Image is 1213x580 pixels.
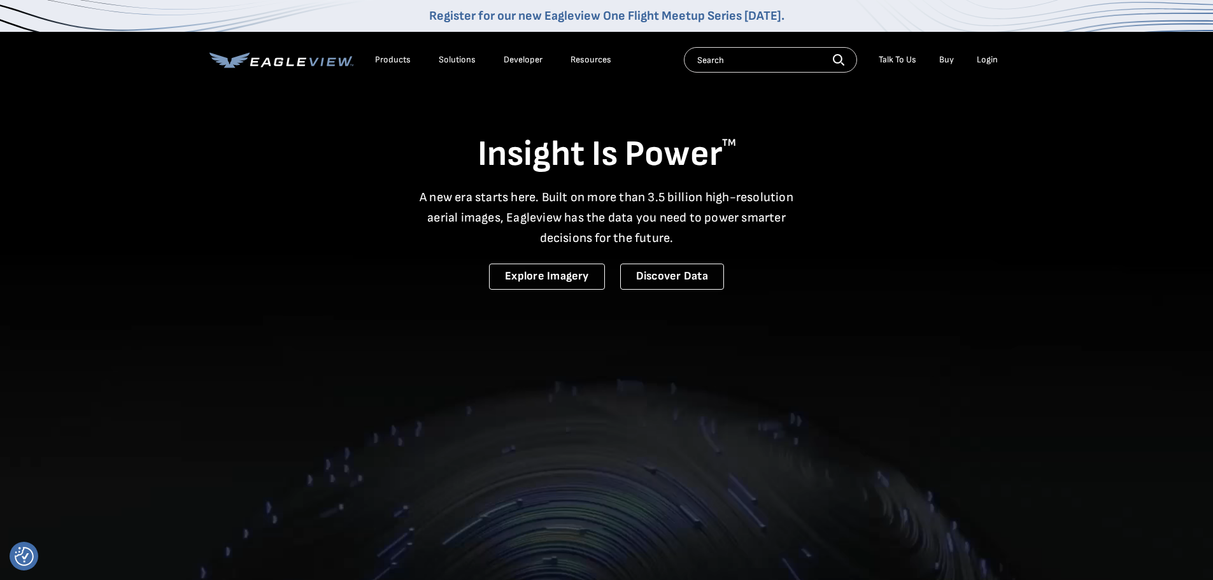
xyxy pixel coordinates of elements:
[684,47,857,73] input: Search
[375,54,411,66] div: Products
[15,547,34,566] button: Consent Preferences
[939,54,954,66] a: Buy
[15,547,34,566] img: Revisit consent button
[879,54,916,66] div: Talk To Us
[429,8,784,24] a: Register for our new Eagleview One Flight Meetup Series [DATE].
[977,54,998,66] div: Login
[571,54,611,66] div: Resources
[722,137,736,149] sup: TM
[620,264,724,290] a: Discover Data
[209,132,1004,177] h1: Insight Is Power
[489,264,605,290] a: Explore Imagery
[412,187,802,248] p: A new era starts here. Built on more than 3.5 billion high-resolution aerial images, Eagleview ha...
[504,54,543,66] a: Developer
[439,54,476,66] div: Solutions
